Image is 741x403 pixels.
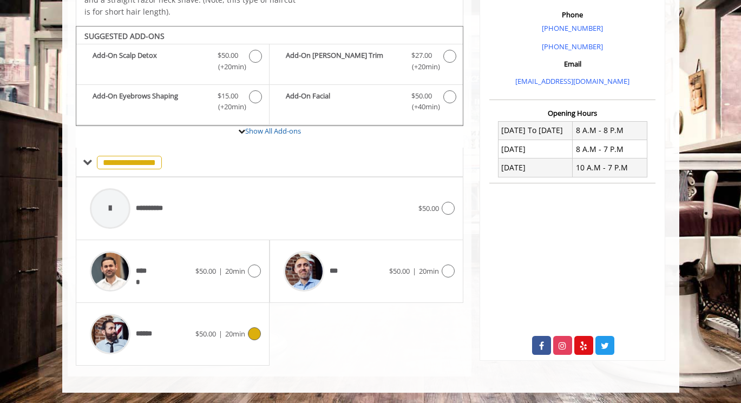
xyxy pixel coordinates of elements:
[212,101,244,113] span: (+20min )
[542,23,603,33] a: [PHONE_NUMBER]
[93,50,207,72] b: Add-On Scalp Detox
[405,61,437,72] span: (+20min )
[492,60,653,68] h3: Email
[418,203,439,213] span: $50.00
[412,266,416,276] span: |
[245,126,301,136] a: Show All Add-ons
[82,90,264,116] label: Add-On Eyebrows Shaping
[212,61,244,72] span: (+20min )
[411,90,432,102] span: $50.00
[195,329,216,339] span: $50.00
[219,266,222,276] span: |
[573,121,647,140] td: 8 A.M - 8 P.M
[498,140,573,158] td: [DATE]
[218,50,238,61] span: $50.00
[498,121,573,140] td: [DATE] To [DATE]
[515,76,629,86] a: [EMAIL_ADDRESS][DOMAIN_NAME]
[405,101,437,113] span: (+40min )
[84,31,165,41] b: SUGGESTED ADD-ONS
[573,140,647,158] td: 8 A.M - 7 P.M
[225,266,245,276] span: 20min
[219,329,222,339] span: |
[275,90,457,116] label: Add-On Facial
[275,50,457,75] label: Add-On Beard Trim
[389,266,410,276] span: $50.00
[286,90,401,113] b: Add-On Facial
[76,26,464,127] div: The Made Man Senior Barber Haircut Add-onS
[489,109,655,117] h3: Opening Hours
[225,329,245,339] span: 20min
[573,158,647,177] td: 10 A.M - 7 P.M
[93,90,207,113] b: Add-On Eyebrows Shaping
[498,158,573,177] td: [DATE]
[492,11,653,18] h3: Phone
[411,50,432,61] span: $27.00
[542,42,603,51] a: [PHONE_NUMBER]
[286,50,401,72] b: Add-On [PERSON_NAME] Trim
[195,266,216,276] span: $50.00
[82,50,264,75] label: Add-On Scalp Detox
[419,266,439,276] span: 20min
[218,90,238,102] span: $15.00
